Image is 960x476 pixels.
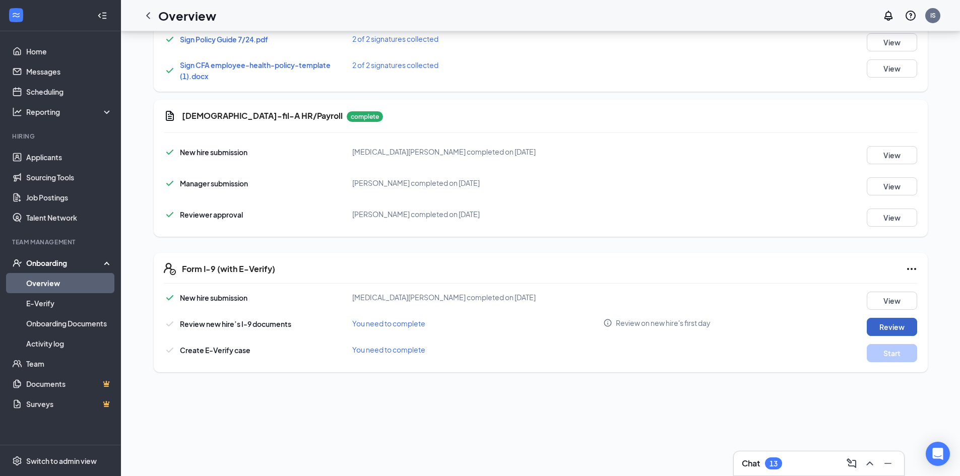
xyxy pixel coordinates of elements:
p: complete [347,111,383,122]
div: Reporting [26,107,113,117]
button: View [867,33,917,51]
div: IS [930,11,936,20]
button: Review [867,318,917,336]
span: [MEDICAL_DATA][PERSON_NAME] completed on [DATE] [352,147,536,156]
svg: ChevronUp [864,457,876,469]
h3: Chat [742,458,760,469]
span: [PERSON_NAME] completed on [DATE] [352,178,480,187]
span: 2 of 2 signatures collected [352,34,438,43]
svg: Info [603,318,612,327]
svg: Notifications [882,10,894,22]
button: Start [867,344,917,362]
span: Review new hire’s I-9 documents [180,319,291,328]
div: 13 [770,459,778,468]
span: You need to complete [352,319,425,328]
svg: Settings [12,456,22,466]
button: View [867,177,917,195]
h1: Overview [158,7,216,24]
button: View [867,292,917,310]
span: [PERSON_NAME] completed on [DATE] [352,210,480,219]
a: Overview [26,273,112,293]
a: Messages [26,61,112,82]
a: Talent Network [26,208,112,228]
h5: Form I-9 (with E-Verify) [182,263,275,275]
svg: FormI9EVerifyIcon [164,263,176,275]
svg: Checkmark [164,64,176,77]
svg: WorkstreamLogo [11,10,21,20]
svg: Ellipses [906,263,918,275]
a: Home [26,41,112,61]
svg: Document [164,110,176,122]
button: View [867,146,917,164]
svg: Checkmark [164,177,176,189]
span: Review on new hire's first day [616,318,711,328]
span: New hire submission [180,148,247,157]
span: [MEDICAL_DATA][PERSON_NAME] completed on [DATE] [352,293,536,302]
div: Onboarding [26,258,104,268]
svg: Minimize [882,457,894,469]
span: Manager submission [180,179,248,188]
svg: Collapse [97,11,107,21]
span: Create E-Verify case [180,346,250,355]
a: Scheduling [26,82,112,102]
button: Minimize [880,455,896,471]
svg: UserCheck [12,258,22,268]
a: Applicants [26,147,112,167]
a: DocumentsCrown [26,374,112,394]
svg: Checkmark [164,33,176,45]
svg: Checkmark [164,146,176,158]
button: View [867,209,917,227]
a: Activity log [26,333,112,354]
span: 2 of 2 signatures collected [352,60,438,70]
svg: ComposeMessage [846,457,858,469]
a: Sign Policy Guide 7/24.pdf [180,35,268,44]
button: ChevronUp [862,455,878,471]
svg: ChevronLeft [142,10,154,22]
svg: Checkmark [164,292,176,304]
div: Hiring [12,132,110,141]
svg: QuestionInfo [905,10,917,22]
svg: Checkmark [164,344,176,356]
a: Team [26,354,112,374]
a: SurveysCrown [26,394,112,414]
a: Sourcing Tools [26,167,112,187]
svg: Checkmark [164,209,176,221]
a: Onboarding Documents [26,313,112,333]
h5: [DEMOGRAPHIC_DATA]-fil-A HR/Payroll [182,110,343,121]
a: Job Postings [26,187,112,208]
span: You need to complete [352,345,425,354]
a: Sign CFA employee-health-policy-template (1).docx [180,60,331,81]
svg: Checkmark [164,318,176,330]
div: Team Management [12,238,110,246]
a: E-Verify [26,293,112,313]
button: ComposeMessage [844,455,860,471]
span: New hire submission [180,293,247,302]
div: Switch to admin view [26,456,97,466]
button: View [867,59,917,78]
span: Reviewer approval [180,210,243,219]
svg: Analysis [12,107,22,117]
div: Open Intercom Messenger [926,442,950,466]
